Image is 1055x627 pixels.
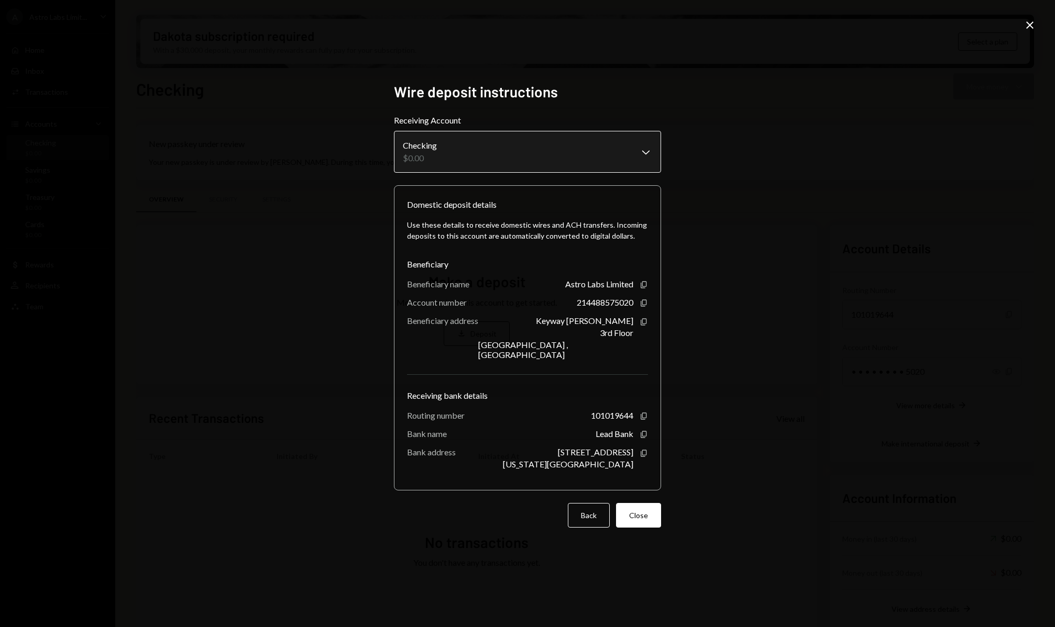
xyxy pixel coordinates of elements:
button: Close [616,503,661,528]
div: Use these details to receive domestic wires and ACH transfers. Incoming deposits to this account ... [407,219,648,241]
button: Receiving Account [394,131,661,173]
div: Lead Bank [596,429,633,439]
div: Routing number [407,410,465,420]
div: Beneficiary name [407,279,469,289]
div: 3rd Floor [600,328,633,338]
div: Astro Labs Limited [565,279,633,289]
div: Beneficiary [407,258,648,271]
div: Domestic deposit details [407,198,497,211]
label: Receiving Account [394,114,661,127]
div: Receiving bank details [407,389,648,402]
div: [GEOGRAPHIC_DATA] , [GEOGRAPHIC_DATA] [478,340,633,360]
button: Back [568,503,610,528]
div: [US_STATE][GEOGRAPHIC_DATA] [503,459,633,469]
div: 214488575020 [577,297,633,307]
div: [STREET_ADDRESS] [558,447,633,457]
div: Bank address [407,447,456,457]
h2: Wire deposit instructions [394,82,661,102]
div: Account number [407,297,467,307]
div: Keyway [PERSON_NAME] [536,316,633,326]
div: Beneficiary address [407,316,478,326]
div: 101019644 [591,410,633,420]
div: Bank name [407,429,447,439]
